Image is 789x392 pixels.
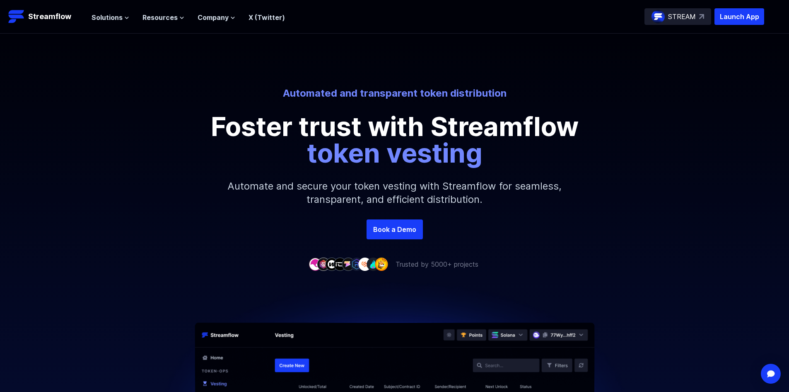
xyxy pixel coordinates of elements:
a: Streamflow [8,8,83,25]
a: STREAM [644,8,711,25]
img: company-8 [367,258,380,270]
span: Resources [142,12,178,22]
p: Automated and transparent token distribution [165,87,624,100]
button: Launch App [714,8,764,25]
img: company-1 [309,258,322,270]
img: company-6 [350,258,363,270]
img: top-right-arrow.svg [699,14,704,19]
button: Company [198,12,235,22]
button: Solutions [92,12,129,22]
p: Trusted by 5000+ projects [396,259,478,269]
span: token vesting [307,137,483,169]
p: Streamflow [28,11,71,22]
button: Resources [142,12,184,22]
img: company-9 [375,258,388,270]
span: Solutions [92,12,123,22]
img: streamflow-logo-circle.png [651,10,665,23]
img: Streamflow Logo [8,8,25,25]
p: STREAM [668,12,696,22]
img: company-4 [333,258,347,270]
span: Company [198,12,229,22]
p: Automate and secure your token vesting with Streamflow for seamless, transparent, and efficient d... [217,166,573,219]
a: X (Twitter) [249,13,285,22]
div: Open Intercom Messenger [761,364,781,384]
p: Foster trust with Streamflow [208,113,581,166]
a: Book a Demo [367,219,423,239]
img: company-5 [342,258,355,270]
img: company-3 [325,258,338,270]
img: company-7 [358,258,372,270]
img: company-2 [317,258,330,270]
